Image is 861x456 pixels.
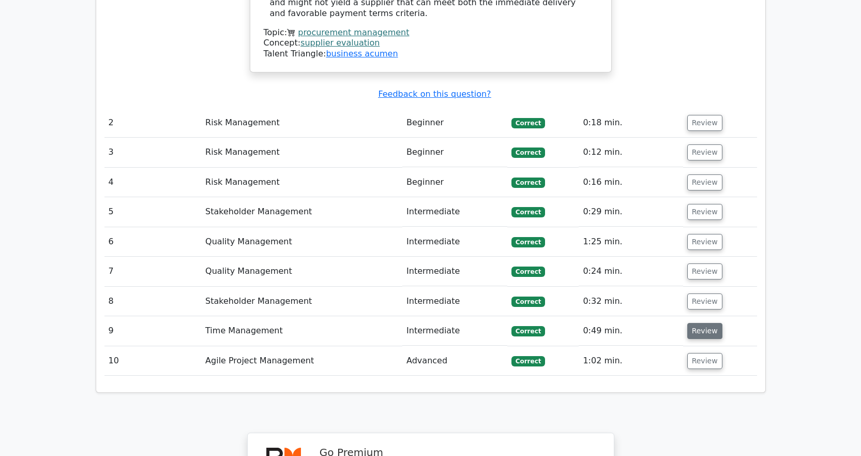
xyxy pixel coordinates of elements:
[402,197,507,227] td: Intermediate
[104,227,202,257] td: 6
[402,316,507,346] td: Intermediate
[201,108,402,138] td: Risk Management
[402,168,507,197] td: Beginner
[687,263,722,280] button: Review
[511,297,545,307] span: Correct
[511,326,545,336] span: Correct
[201,257,402,286] td: Quality Management
[687,115,722,131] button: Review
[300,38,380,48] a: supplier evaluation
[687,234,722,250] button: Review
[579,316,683,346] td: 0:49 min.
[579,138,683,167] td: 0:12 min.
[326,49,398,58] a: business acumen
[104,108,202,138] td: 2
[511,148,545,158] span: Correct
[402,287,507,316] td: Intermediate
[687,293,722,310] button: Review
[579,197,683,227] td: 0:29 min.
[402,346,507,376] td: Advanced
[511,118,545,128] span: Correct
[201,227,402,257] td: Quality Management
[104,138,202,167] td: 3
[687,204,722,220] button: Review
[201,168,402,197] td: Risk Management
[104,316,202,346] td: 9
[687,323,722,339] button: Review
[104,257,202,286] td: 7
[402,138,507,167] td: Beginner
[378,89,491,99] a: Feedback on this question?
[402,257,507,286] td: Intermediate
[511,267,545,277] span: Correct
[579,346,683,376] td: 1:02 min.
[579,257,683,286] td: 0:24 min.
[201,346,402,376] td: Agile Project Management
[298,27,409,37] a: procurement management
[511,207,545,217] span: Correct
[104,168,202,197] td: 4
[687,174,722,190] button: Review
[104,346,202,376] td: 10
[579,287,683,316] td: 0:32 min.
[201,197,402,227] td: Stakeholder Management
[201,316,402,346] td: Time Management
[104,197,202,227] td: 5
[201,287,402,316] td: Stakeholder Management
[687,353,722,369] button: Review
[579,108,683,138] td: 0:18 min.
[511,356,545,366] span: Correct
[402,108,507,138] td: Beginner
[511,178,545,188] span: Correct
[511,237,545,247] span: Correct
[264,27,598,38] div: Topic:
[264,38,598,49] div: Concept:
[579,168,683,197] td: 0:16 min.
[264,27,598,60] div: Talent Triangle:
[201,138,402,167] td: Risk Management
[687,144,722,160] button: Review
[104,287,202,316] td: 8
[402,227,507,257] td: Intermediate
[579,227,683,257] td: 1:25 min.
